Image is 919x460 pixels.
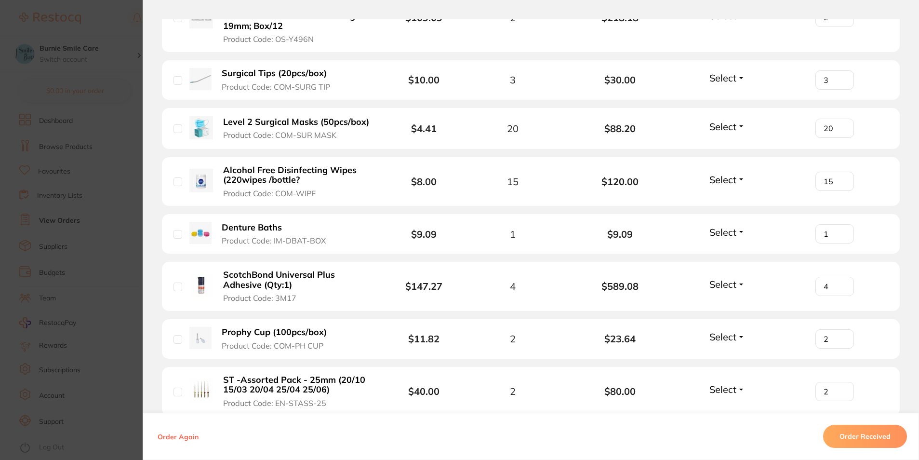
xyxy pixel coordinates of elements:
[411,176,437,188] b: $8.00
[405,280,442,292] b: $147.27
[189,169,213,192] img: Alcohol Free Disinfecting Wipes (220wipes /bottle?
[189,327,212,349] img: Prophy Cup (100pcs/box)
[706,383,748,395] button: Select
[567,333,674,344] b: $23.64
[189,68,212,90] img: Surgical Tips (20pcs/box)
[223,270,371,290] b: ScotchBond Universal Plus Adhesive (Qty:1)
[815,277,854,296] input: Qty
[223,375,371,395] b: ST -Assorted Pack - 25mm (20/10 15/03 20/04 25/04 25/06)
[709,226,736,238] span: Select
[706,226,748,238] button: Select
[223,117,369,127] b: Level 2 Surgical Masks (50pcs/box)
[815,382,854,401] input: Qty
[408,74,440,86] b: $10.00
[709,121,736,133] span: Select
[567,386,674,397] b: $80.00
[709,278,736,290] span: Select
[706,121,748,133] button: Select
[222,327,327,338] b: Prophy Cup (100pcs/box)
[567,12,674,23] b: $218.18
[220,117,373,140] button: Level 2 Surgical Masks (50pcs/box) Product Code: COM-SUR MASK
[510,386,516,397] span: 2
[706,174,748,186] button: Select
[223,294,296,302] span: Product Code: 3M17
[223,189,316,198] span: Product Code: COM-WIPE
[567,176,674,187] b: $120.00
[815,172,854,191] input: Qty
[223,35,314,43] span: Product Code: OS-Y496N
[189,222,212,244] img: Denture Baths
[815,224,854,244] input: Qty
[567,281,674,292] b: $589.08
[408,385,440,397] b: $40.00
[223,399,326,407] span: Product Code: EN-STASS-25
[823,425,907,448] button: Order Received
[222,341,323,350] span: Product Code: COM-PH CUP
[220,375,373,408] button: ST -Assorted Pack - 25mm (20/10 15/03 20/04 25/04 25/06) Product Code: EN-STASS-25
[706,278,748,290] button: Select
[189,379,213,402] img: ST -Assorted Pack - 25mm (20/10 15/03 20/04 25/04 25/06)
[510,12,516,23] span: 2
[222,236,326,245] span: Product Code: IM-DBAT-BOX
[510,74,516,85] span: 3
[507,123,519,134] span: 20
[219,327,338,351] button: Prophy Cup (100pcs/box) Product Code: COM-PH CUP
[709,331,736,343] span: Select
[411,228,437,240] b: $9.09
[223,131,336,139] span: Product Code: COM-SUR MASK
[222,82,330,91] span: Product Code: COM-SURG TIP
[223,165,371,185] b: Alcohol Free Disinfecting Wipes (220wipes /bottle?
[222,223,282,233] b: Denture Baths
[510,333,516,344] span: 2
[408,333,440,345] b: $11.82
[709,72,736,84] span: Select
[709,383,736,395] span: Select
[219,222,337,246] button: Denture Baths Product Code: IM-DBAT-BOX
[411,122,437,135] b: $4.41
[507,176,519,187] span: 15
[567,229,674,240] b: $9.09
[706,72,748,84] button: Select
[189,116,213,139] img: Level 2 Surgical Masks (50pcs/box)
[189,274,213,298] img: ScotchBond Universal Plus Adhesive (Qty:1)
[815,70,854,90] input: Qty
[709,174,736,186] span: Select
[510,229,516,240] span: 1
[222,68,327,79] b: Surgical Tips (20pcs/box)
[155,432,201,441] button: Order Again
[567,74,674,85] b: $30.00
[815,119,854,138] input: Qty
[567,123,674,134] b: $88.20
[220,270,373,303] button: ScotchBond Universal Plus Adhesive (Qty:1) Product Code: 3M17
[706,331,748,343] button: Select
[815,329,854,349] input: Qty
[219,68,342,92] button: Surgical Tips (20pcs/box) Product Code: COM-SURG TIP
[220,165,373,199] button: Alcohol Free Disinfecting Wipes (220wipes /bottle? Product Code: COM-WIPE
[510,281,516,292] span: 4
